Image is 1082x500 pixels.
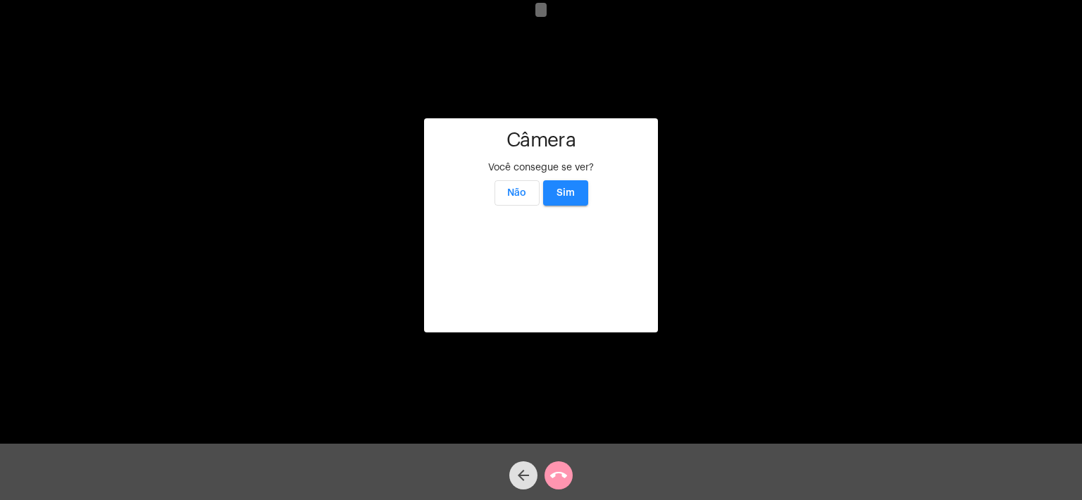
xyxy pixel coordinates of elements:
h1: Câmera [435,130,647,151]
mat-icon: arrow_back [515,467,532,484]
button: Não [495,180,540,206]
span: Sim [556,188,575,198]
mat-icon: call_end [550,467,567,484]
span: Você consegue se ver? [488,163,594,173]
span: Não [507,188,526,198]
button: Sim [543,180,588,206]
